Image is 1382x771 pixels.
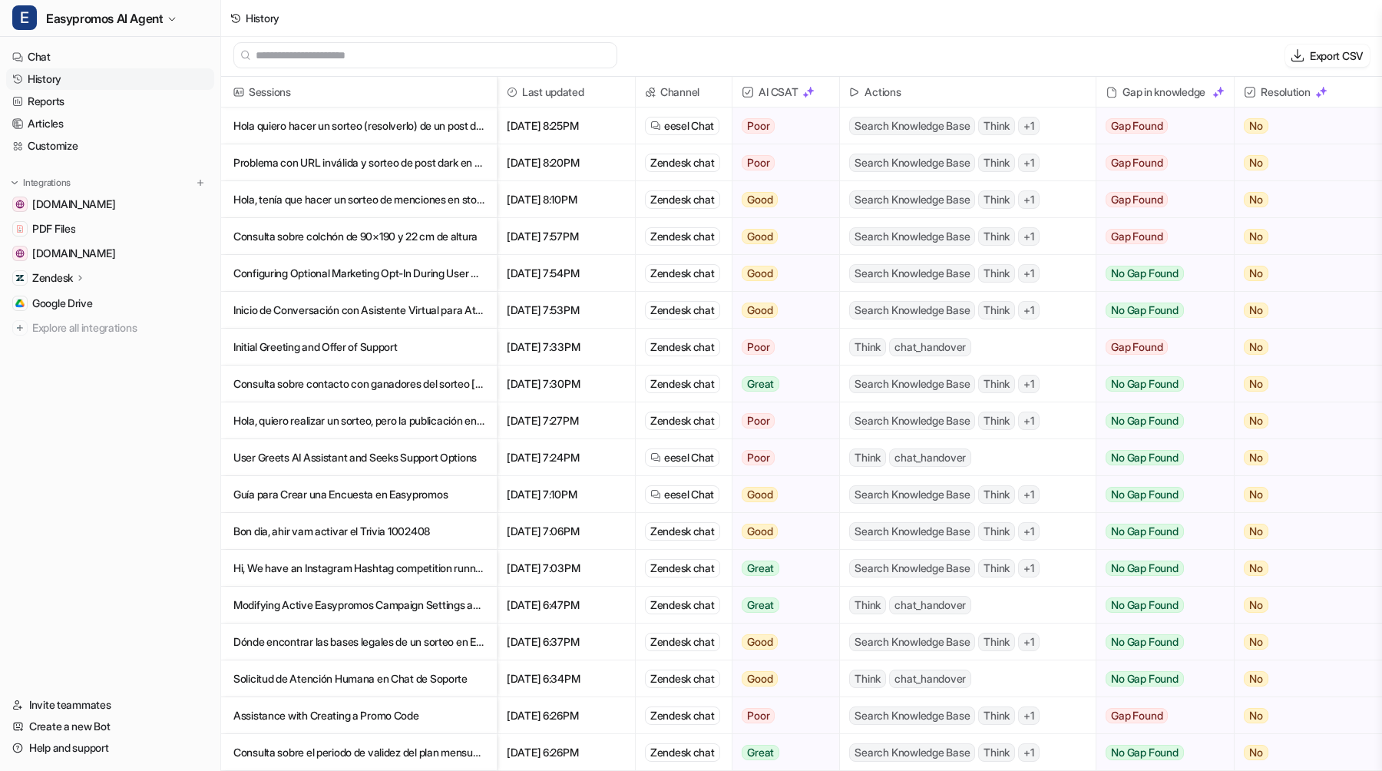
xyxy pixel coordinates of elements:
button: Gap Found [1096,144,1222,181]
span: + 1 [1018,559,1040,577]
p: Consulta sobre el periodo de validez del plan mensual en Easypromos [233,734,484,771]
img: explore all integrations [12,320,28,336]
span: Think [978,706,1015,725]
button: No [1235,366,1375,402]
span: [DATE] 6:34PM [504,660,629,697]
button: No [1235,181,1375,218]
span: Search Knowledge Base [849,633,975,651]
span: Think [849,448,886,467]
a: www.easypromosapp.com[DOMAIN_NAME] [6,243,214,264]
a: Explore all integrations [6,317,214,339]
span: + 1 [1018,301,1040,319]
span: Think [978,743,1015,762]
button: Good [732,255,830,292]
button: Good [732,624,830,660]
a: PDF FilesPDF Files [6,218,214,240]
p: Inicio de Conversación con Asistente Virtual para Atención al Cliente [233,292,484,329]
span: Think [978,375,1015,393]
a: Chat [6,46,214,68]
button: No [1235,734,1375,771]
span: [DATE] 7:30PM [504,366,629,402]
p: Consulta sobre colchón de 90×190 y 22 cm de altura [233,218,484,255]
span: Think [978,485,1015,504]
button: Poor [732,108,830,144]
button: No [1235,329,1375,366]
span: Great [742,597,779,613]
span: [DATE] 6:37PM [504,624,629,660]
button: Gap Found [1096,108,1222,144]
button: Great [732,587,830,624]
span: [DATE] 7:03PM [504,550,629,587]
span: Search Knowledge Base [849,117,975,135]
span: No Gap Found [1106,303,1183,318]
span: [DATE] 7:10PM [504,476,629,513]
button: No Gap Found [1096,439,1222,476]
span: + 1 [1018,633,1040,651]
span: Search Knowledge Base [849,706,975,725]
span: + 1 [1018,522,1040,541]
img: easypromos-apiref.redoc.ly [15,200,25,209]
span: No [1244,376,1268,392]
p: Consulta sobre contacto con ganadores del sorteo [PERSON_NAME] [233,366,484,402]
span: Poor [742,155,775,170]
a: eesel Chat [650,118,714,134]
span: chat_handover [889,338,971,356]
button: No [1235,660,1375,697]
button: Export CSV [1285,45,1370,67]
button: Gap Found [1096,181,1222,218]
span: Think [978,412,1015,430]
button: No [1235,218,1375,255]
button: No [1235,476,1375,513]
span: Think [978,190,1015,209]
span: [DATE] 7:06PM [504,513,629,550]
img: expand menu [9,177,20,188]
span: No Gap Found [1106,413,1183,429]
p: Configuring Optional Marketing Opt-In During User Registration [233,255,484,292]
span: Easypromos AI Agent [46,8,163,29]
p: Integrations [23,177,71,189]
button: No Gap Found [1096,402,1222,439]
span: Think [849,338,886,356]
div: Zendesk chat [645,338,720,356]
span: Good [742,266,778,281]
span: + 1 [1018,190,1040,209]
span: Good [742,524,778,539]
a: Reports [6,91,214,112]
div: Zendesk chat [645,264,720,283]
span: Search Knowledge Base [849,412,975,430]
span: No [1244,671,1268,687]
span: Great [742,745,779,760]
span: [DATE] 7:33PM [504,329,629,366]
span: No Gap Found [1106,745,1183,760]
button: No Gap Found [1096,366,1222,402]
span: [DATE] 7:24PM [504,439,629,476]
span: [DOMAIN_NAME] [32,246,115,261]
button: Good [732,292,830,329]
span: Search Knowledge Base [849,375,975,393]
span: [DATE] 6:47PM [504,587,629,624]
p: Hola, tenía que hacer un sorteo de menciones en stories, pero no puedo seleccionar la fecha porqu... [233,181,484,218]
button: Good [732,476,830,513]
span: + 1 [1018,375,1040,393]
button: No [1235,108,1375,144]
span: + 1 [1018,264,1040,283]
span: No Gap Found [1106,671,1183,687]
button: No Gap Found [1096,660,1222,697]
span: No [1244,561,1268,576]
span: + 1 [1018,412,1040,430]
p: Assistance with Creating a Promo Code [233,697,484,734]
button: No Gap Found [1096,513,1222,550]
a: eesel Chat [650,450,714,465]
span: No Gap Found [1106,450,1183,465]
span: Think [849,596,886,614]
span: + 1 [1018,154,1040,172]
button: No [1235,439,1375,476]
img: menu_add.svg [195,177,206,188]
span: Poor [742,339,775,355]
p: Hola quiero hacer un sorteo (resolverlo) de un post dark que ha hecho la agencia de medios para n... [233,108,484,144]
span: Think [978,227,1015,246]
span: + 1 [1018,743,1040,762]
span: eesel Chat [664,450,714,465]
span: eesel Chat [664,487,714,502]
span: Think [978,633,1015,651]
